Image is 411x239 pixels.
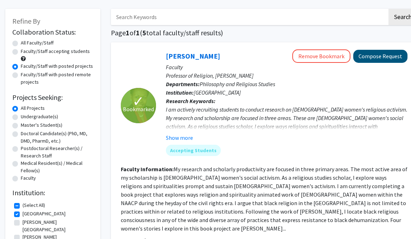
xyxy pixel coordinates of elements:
[21,48,90,55] label: Faculty/Staff accepting students
[136,28,140,37] span: 1
[166,133,193,142] button: Show more
[21,104,45,112] label: All Projects
[200,80,275,88] span: Philosophy and Religious Studies
[166,52,220,60] a: [PERSON_NAME]
[166,89,194,96] b: Institution:
[5,207,30,234] iframe: Chat
[194,89,241,96] span: [GEOGRAPHIC_DATA]
[132,98,144,105] span: ✓
[292,49,350,63] button: Remove Bookmark
[12,189,93,197] h2: Institution:
[126,28,130,37] span: 1
[142,28,146,37] span: 5
[166,80,200,88] b: Departments:
[111,9,387,25] input: Search Keywords
[166,63,407,71] p: Faculty
[23,202,45,209] label: (Select All)
[21,145,93,160] label: Postdoctoral Researcher(s) / Research Staff
[21,174,36,182] label: Faculty
[123,105,154,113] span: Bookmarked
[166,97,216,104] b: Research Keywords:
[21,39,54,47] label: All Faculty/Staff
[21,71,93,86] label: Faculty/Staff with posted remote projects
[21,121,62,129] label: Master's Student(s)
[21,62,93,70] label: Faculty/Staff with posted projects
[166,105,407,181] div: I am actively recruiting students to conduct research on [DEMOGRAPHIC_DATA] women's religious act...
[121,166,407,232] fg-read-more: My research and scholarly productivity are focused in three primary areas. The most active area o...
[23,210,66,217] label: [GEOGRAPHIC_DATA]
[21,113,58,120] label: Undergraduate(s)
[23,219,92,233] label: [PERSON_NAME][GEOGRAPHIC_DATA]
[21,130,93,145] label: Doctoral Candidate(s) (PhD, MD, DMD, PharmD, etc.)
[12,17,40,25] span: Refine By
[12,28,93,36] h2: Collaboration Status:
[21,160,93,174] label: Medical Resident(s) / Medical Fellow(s)
[353,50,407,63] button: Compose Request to Rosetta Ross
[166,71,407,80] p: Professor of Religion, [PERSON_NAME]
[121,166,174,173] b: Faculty Information:
[12,93,93,102] h2: Projects Seeking:
[166,145,221,156] mat-chip: Accepting Students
